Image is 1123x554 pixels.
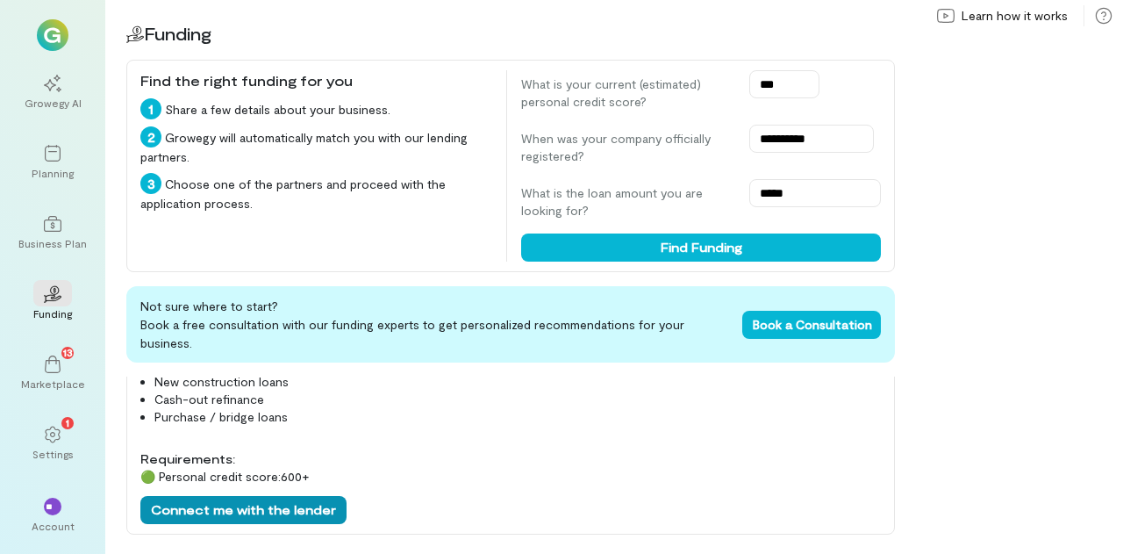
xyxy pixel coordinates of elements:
label: What is the loan amount you are looking for? [521,184,732,219]
li: Cash-out refinance [154,391,881,408]
span: Learn how it works [962,7,1068,25]
a: Business Plan [21,201,84,264]
div: Not sure where to start? Book a free consultation with our funding experts to get personalized re... [126,286,895,363]
span: Funding [144,23,211,44]
div: 3 [140,173,161,194]
span: 1 [66,414,69,430]
li: New construction loans [154,373,881,391]
a: Funding [21,271,84,335]
div: Planning [32,166,74,180]
div: Funding [33,306,72,320]
span: 🟢 [140,469,155,484]
button: Connect me with the lender [140,496,347,524]
div: Share a few details about your business. [140,98,492,119]
div: Growegy will automatically match you with our lending partners. [140,126,492,166]
div: Personal credit score: 600 + [140,468,881,486]
div: Growegy AI [25,96,82,110]
li: Purchase / bridge loans [154,408,881,426]
button: Find Funding [521,234,881,262]
span: Book a Consultation [753,317,872,332]
a: Planning [21,131,84,194]
div: Account [32,519,75,533]
div: 2 [140,126,161,147]
div: Business Plan [18,236,87,250]
label: What is your current (estimated) personal credit score? [521,76,732,111]
a: Growegy AI [21,61,84,124]
div: Choose one of the partners and proceed with the application process. [140,173,492,212]
a: Settings [21,412,84,475]
button: Book a Consultation [742,311,881,339]
div: Find the right funding for you [140,70,492,91]
span: 13 [63,344,73,360]
a: Marketplace [21,342,84,405]
div: Marketplace [21,377,85,391]
div: Requirements: [140,450,881,468]
label: When was your company officially registered? [521,130,732,165]
div: Settings [32,447,74,461]
div: 1 [140,98,161,119]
